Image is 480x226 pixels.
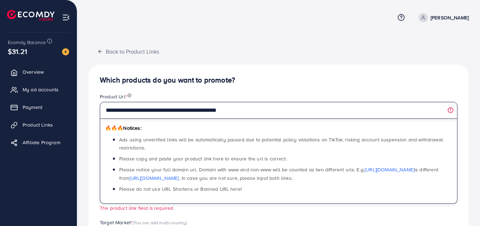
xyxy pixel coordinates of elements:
a: [URL][DOMAIN_NAME] [365,166,414,173]
a: [PERSON_NAME] [416,13,469,22]
img: logo [7,10,55,21]
span: Affiliate Program [23,139,60,146]
button: Back to Product Links [89,44,168,59]
img: image [62,48,69,55]
span: My ad accounts [23,86,59,93]
a: Payment [5,100,72,114]
span: (You can add multi-country) [133,219,187,226]
span: Overview [23,68,44,75]
a: Overview [5,65,72,79]
span: Notices: [105,124,141,132]
span: Product Links [23,121,53,128]
span: $31.21 [8,46,27,56]
a: My ad accounts [5,83,72,97]
img: menu [62,13,70,22]
label: Target Market [100,219,187,226]
span: Please notice your full domain url. Domain with www and non-www will be counted as two different ... [119,166,438,181]
span: Payment [23,104,42,111]
span: Ads using unverified links will be automatically paused due to potential policy violations on Tik... [119,136,443,151]
small: The product link field is required [100,204,173,211]
p: [PERSON_NAME] [431,13,469,22]
img: image [127,93,132,98]
h4: Which products do you want to promote? [100,76,457,85]
a: Affiliate Program [5,135,72,149]
iframe: Chat [450,194,475,221]
span: 🔥🔥🔥 [105,124,123,132]
span: Please copy and paste your product link here to ensure the url is correct. [119,155,287,162]
span: Ecomdy Balance [8,39,46,46]
label: Product Url [100,93,132,100]
a: [URL][DOMAIN_NAME] [129,175,179,182]
a: Product Links [5,118,72,132]
span: Please do not use URL Shortens or Banned URL here! [119,185,242,193]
